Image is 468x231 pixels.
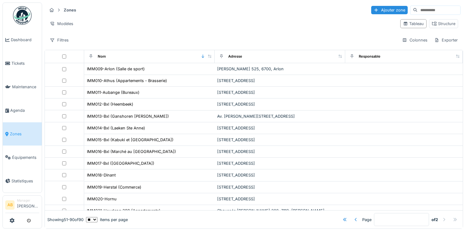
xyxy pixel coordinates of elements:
div: Responsable [359,54,380,59]
div: [STREET_ADDRESS] [217,172,343,178]
div: [STREET_ADDRESS] [217,184,343,190]
div: Av. [PERSON_NAME][STREET_ADDRESS] [217,113,343,119]
div: [STREET_ADDRESS] [217,101,343,107]
div: Exporter [432,36,461,45]
div: [STREET_ADDRESS] [217,160,343,166]
div: Adresse [228,54,242,59]
div: Filtres [47,36,71,45]
a: Équipements [3,146,42,169]
div: IMM015-Bxl (Kabuki et [GEOGRAPHIC_DATA]) [87,137,174,143]
div: [STREET_ADDRESS] [217,89,343,95]
span: Agenda [10,107,39,113]
span: Maintenance [12,84,39,90]
div: IMM009-Arlon (Salle de sport) [87,66,145,72]
div: IMM020-Hornu [87,196,117,202]
span: Équipements [12,155,39,160]
div: [PERSON_NAME] 525, 6700, Arlon [217,66,343,72]
div: [STREET_ADDRESS] [217,196,343,202]
div: Ajouter zone [371,6,408,14]
div: [STREET_ADDRESS] [217,137,343,143]
div: IMM018-Dinant [87,172,116,178]
span: Zones [10,131,39,137]
div: IMM021-Houdeng 288 (Appartements) [87,208,161,214]
div: items per page [86,216,128,222]
div: Modèles [47,19,76,28]
div: IMM010-Athus (Appartements - Brasserie) [87,78,167,84]
div: Structure [432,21,455,27]
div: IMM014-Bxl (Laeken Ste Anne) [87,125,145,131]
div: [STREET_ADDRESS] [217,149,343,155]
div: Showing 51 - 90 of 90 [47,216,84,222]
a: Tickets [3,52,42,75]
li: AB [5,200,15,210]
a: Agenda [3,99,42,122]
div: Tableau [403,21,424,27]
div: IMM013-Bxl (Ganshoren [PERSON_NAME]) [87,113,169,119]
span: Dashboard [11,37,39,43]
span: Tickets [11,60,39,66]
div: IMM016-Bxl (Marché au [GEOGRAPHIC_DATA]) [87,149,176,155]
div: Manager [17,198,39,203]
strong: Zones [61,7,79,13]
div: IMM019-Herstal (Commerce) [87,184,141,190]
img: Badge_color-CXgf-gQk.svg [13,6,32,25]
div: IMM012-Bxl (Heembeek) [87,101,133,107]
a: Zones [3,122,42,146]
div: Colonnes [399,36,430,45]
span: Statistiques [11,178,39,184]
div: IMM017-Bxl ([GEOGRAPHIC_DATA]) [87,160,154,166]
div: Nom [98,54,106,59]
div: IMM011-Aubange (Bureaux) [87,89,140,95]
a: Maintenance [3,75,42,99]
div: [STREET_ADDRESS] [217,78,343,84]
a: Statistiques [3,169,42,193]
strong: of 2 [432,216,438,222]
li: [PERSON_NAME] [17,198,39,211]
div: Chaussée [PERSON_NAME] 288, 7110, [PERSON_NAME] [217,208,343,214]
div: Page [362,216,371,222]
div: [STREET_ADDRESS] [217,125,343,131]
a: AB Manager[PERSON_NAME] [5,198,39,213]
a: Dashboard [3,28,42,52]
